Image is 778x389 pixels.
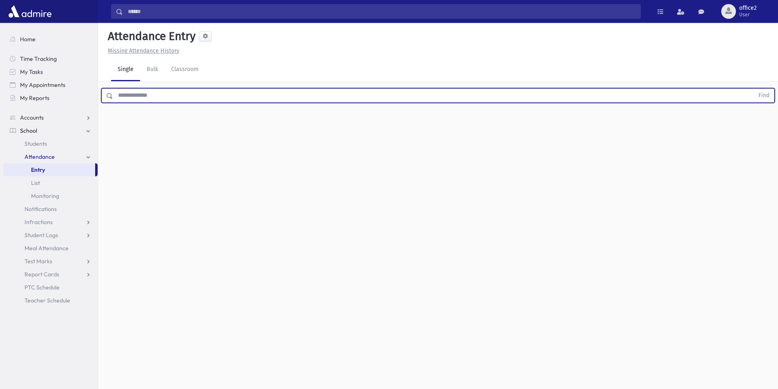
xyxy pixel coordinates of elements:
a: My Tasks [3,65,98,78]
a: Bulk [140,58,165,81]
a: PTC Schedule [3,281,98,294]
a: Students [3,137,98,150]
a: Entry [3,163,95,176]
span: Monitoring [31,192,59,200]
span: Notifications [25,205,57,213]
a: Missing Attendance History [105,47,179,54]
a: School [3,124,98,137]
span: Meal Attendance [25,245,69,252]
a: Monitoring [3,189,98,202]
span: Test Marks [25,258,52,265]
input: Search [123,4,640,19]
a: Single [111,58,140,81]
a: Test Marks [3,255,98,268]
a: Student Logs [3,229,98,242]
a: Classroom [165,58,205,81]
span: Teacher Schedule [25,297,70,304]
a: Teacher Schedule [3,294,98,307]
button: Find [753,89,774,102]
span: Accounts [20,114,44,121]
span: Students [25,140,47,147]
a: Time Tracking [3,52,98,65]
span: Home [20,36,36,43]
span: Infractions [25,218,53,226]
span: Student Logs [25,231,58,239]
a: My Reports [3,91,98,104]
a: Home [3,33,98,46]
a: Notifications [3,202,98,216]
span: Report Cards [25,271,59,278]
span: List [31,179,40,187]
span: My Tasks [20,68,43,76]
span: My Reports [20,94,49,102]
h5: Attendance Entry [105,29,196,43]
a: Infractions [3,216,98,229]
span: Entry [31,166,45,173]
a: Attendance [3,150,98,163]
a: Accounts [3,111,98,124]
img: AdmirePro [7,3,54,20]
span: User [739,11,757,18]
a: Meal Attendance [3,242,98,255]
span: Time Tracking [20,55,57,62]
a: My Appointments [3,78,98,91]
u: Missing Attendance History [108,47,179,54]
a: List [3,176,98,189]
span: office2 [739,5,757,11]
span: School [20,127,37,134]
span: My Appointments [20,81,65,89]
span: PTC Schedule [25,284,60,291]
a: Report Cards [3,268,98,281]
span: Attendance [25,153,55,160]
